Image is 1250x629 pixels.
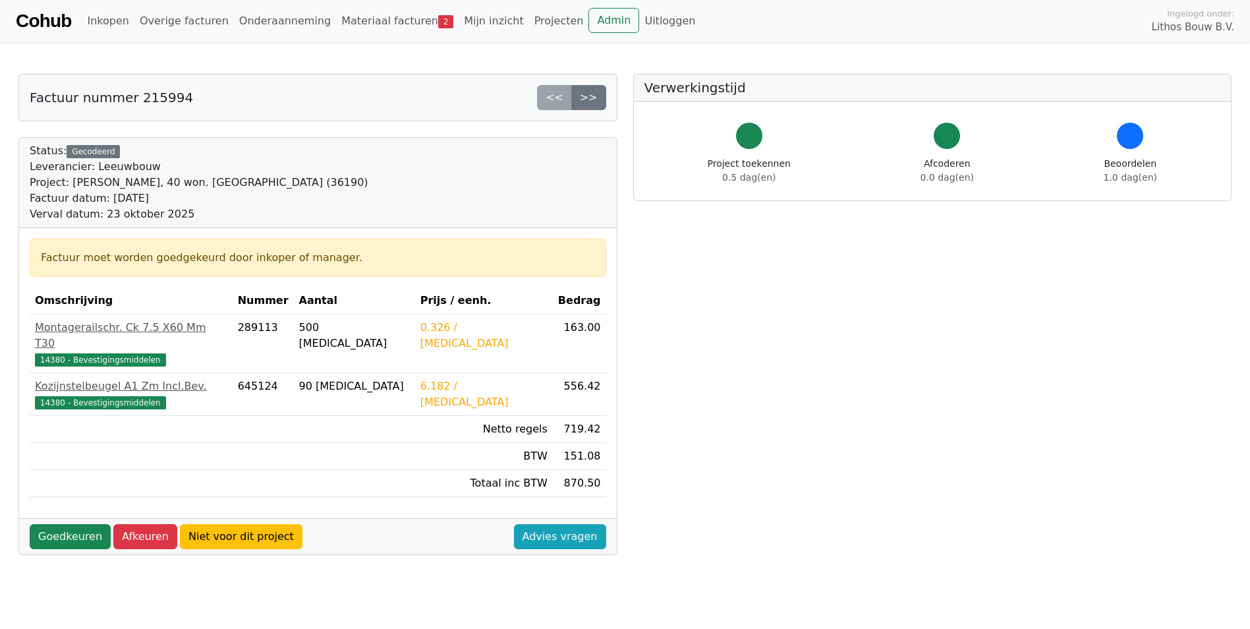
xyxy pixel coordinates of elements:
div: Leverancier: Leeuwbouw [30,159,368,175]
h5: Factuur nummer 215994 [30,90,193,105]
div: Montagerailschr. Ck 7.5 X60 Mm T30 [35,320,227,351]
td: 163.00 [553,314,606,373]
span: Lithos Bouw B.V. [1152,20,1234,35]
span: 1.0 dag(en) [1104,172,1157,183]
a: Afkeuren [113,524,177,549]
a: >> [571,85,606,110]
div: Kozijnstelbeugel A1 Zm Incl.Bev. [35,378,227,394]
div: Project: [PERSON_NAME], 40 won. [GEOGRAPHIC_DATA] (36190) [30,175,368,191]
th: Aantal [294,287,415,314]
div: Factuur datum: [DATE] [30,191,368,206]
h5: Verwerkingstijd [644,80,1221,96]
a: Inkopen [82,8,134,34]
td: Totaal inc BTW [415,470,553,497]
a: Cohub [16,5,71,37]
a: Kozijnstelbeugel A1 Zm Incl.Bev.14380 - Bevestigingsmiddelen [35,378,227,410]
div: Beoordelen [1104,157,1157,185]
div: Verval datum: 23 oktober 2025 [30,206,368,222]
a: Goedkeuren [30,524,111,549]
a: Montagerailschr. Ck 7.5 X60 Mm T3014380 - Bevestigingsmiddelen [35,320,227,367]
a: Materiaal facturen2 [336,8,459,34]
span: 14380 - Bevestigingsmiddelen [35,396,166,409]
td: 289113 [233,314,294,373]
td: 719.42 [553,416,606,443]
a: Projecten [529,8,589,34]
a: Mijn inzicht [459,8,529,34]
span: 2 [438,15,453,28]
td: 556.42 [553,373,606,416]
th: Bedrag [553,287,606,314]
td: BTW [415,443,553,470]
div: 90 [MEDICAL_DATA] [299,378,410,394]
a: Overige facturen [134,8,234,34]
a: Admin [588,8,639,33]
div: 6.182 / [MEDICAL_DATA] [420,378,548,410]
a: Niet voor dit project [180,524,302,549]
td: 870.50 [553,470,606,497]
td: Netto regels [415,416,553,443]
span: Ingelogd onder: [1167,7,1234,20]
a: Advies vragen [514,524,606,549]
span: 0.5 dag(en) [722,172,776,183]
div: Status: [30,143,368,222]
div: Gecodeerd [67,145,120,158]
a: Onderaanneming [234,8,336,34]
th: Omschrijving [30,287,233,314]
th: Nummer [233,287,294,314]
span: 14380 - Bevestigingsmiddelen [35,353,166,367]
th: Prijs / eenh. [415,287,553,314]
a: Uitloggen [639,8,700,34]
div: 0.326 / [MEDICAL_DATA] [420,320,548,351]
div: Afcoderen [921,157,974,185]
td: 151.08 [553,443,606,470]
div: Project toekennen [708,157,791,185]
span: 0.0 dag(en) [921,172,974,183]
td: 645124 [233,373,294,416]
div: Factuur moet worden goedgekeurd door inkoper of manager. [41,250,595,266]
div: 500 [MEDICAL_DATA] [299,320,410,351]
